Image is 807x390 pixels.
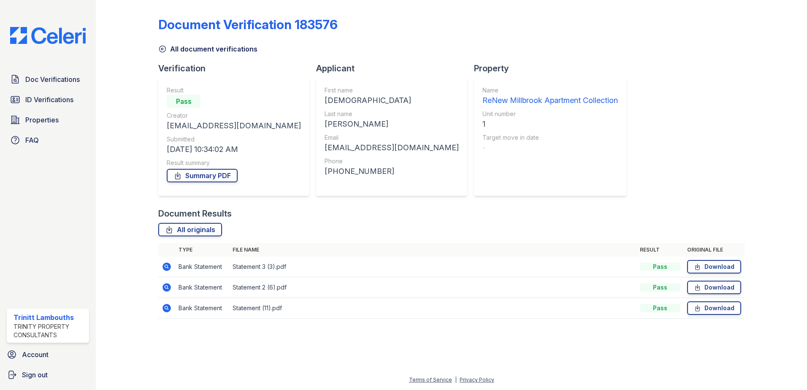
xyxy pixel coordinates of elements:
div: Pass [640,263,680,271]
div: First name [325,86,459,95]
div: [PERSON_NAME] [325,118,459,130]
td: Bank Statement [175,298,229,319]
div: Last name [325,110,459,118]
th: Result [636,243,684,257]
a: Account [3,346,92,363]
div: [PHONE_NUMBER] [325,165,459,177]
div: Document Verification 183576 [158,17,338,32]
th: Type [175,243,229,257]
div: Unit number [482,110,618,118]
a: Download [687,260,741,274]
div: [EMAIL_ADDRESS][DOMAIN_NAME] [325,142,459,154]
img: CE_Logo_Blue-a8612792a0a2168367f1c8372b55b34899dd931a85d93a1a3d3e32e68fde9ad4.png [3,27,92,44]
a: Privacy Policy [460,376,494,383]
a: ID Verifications [7,91,89,108]
div: Document Results [158,208,232,219]
div: [DEMOGRAPHIC_DATA] [325,95,459,106]
th: File name [229,243,636,257]
div: Email [325,133,459,142]
span: Account [22,349,49,360]
div: Verification [158,62,316,74]
div: Name [482,86,618,95]
div: Result [167,86,301,95]
div: Submitted [167,135,301,144]
a: Sign out [3,366,92,383]
span: Properties [25,115,59,125]
div: | [455,376,457,383]
div: Target move in date [482,133,618,142]
td: Bank Statement [175,257,229,277]
span: Sign out [22,370,48,380]
a: Doc Verifications [7,71,89,88]
div: Trinity Property Consultants [14,322,86,339]
div: Pass [640,304,680,312]
td: Statement 2 (6).pdf [229,277,636,298]
span: Doc Verifications [25,74,80,84]
div: Creator [167,111,301,120]
td: Statement (11).pdf [229,298,636,319]
div: [DATE] 10:34:02 AM [167,144,301,155]
a: Terms of Service [409,376,452,383]
div: ReNew Millbrook Apartment Collection [482,95,618,106]
a: Download [687,301,741,315]
a: All document verifications [158,44,257,54]
div: [EMAIL_ADDRESS][DOMAIN_NAME] [167,120,301,132]
iframe: chat widget [772,356,799,382]
td: Bank Statement [175,277,229,298]
div: Pass [640,283,680,292]
div: Phone [325,157,459,165]
th: Original file [684,243,745,257]
td: Statement 3 (3).pdf [229,257,636,277]
span: ID Verifications [25,95,73,105]
div: Result summary [167,159,301,167]
a: Name ReNew Millbrook Apartment Collection [482,86,618,106]
span: FAQ [25,135,39,145]
div: Pass [167,95,200,108]
div: Applicant [316,62,474,74]
div: Property [474,62,633,74]
a: All originals [158,223,222,236]
a: Properties [7,111,89,128]
div: Trinitt Lambouths [14,312,86,322]
a: Summary PDF [167,169,238,182]
div: 1 [482,118,618,130]
a: FAQ [7,132,89,149]
a: Download [687,281,741,294]
div: - [482,142,618,154]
